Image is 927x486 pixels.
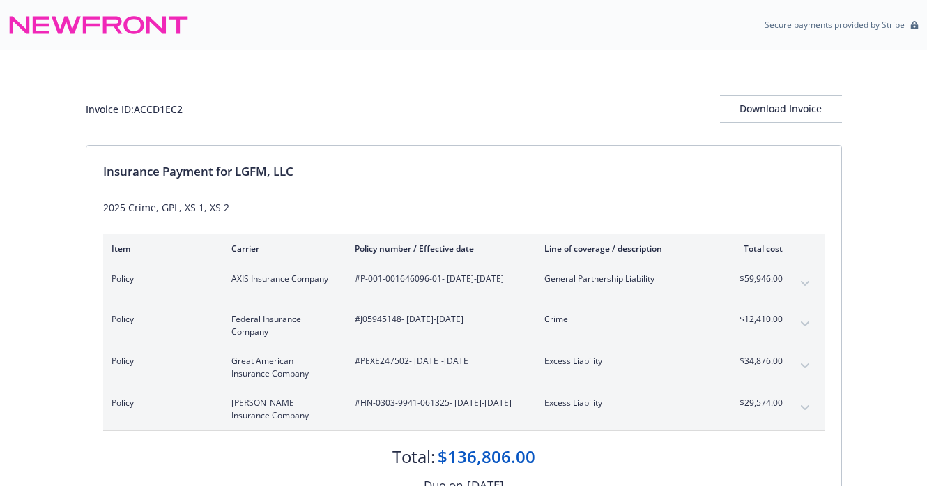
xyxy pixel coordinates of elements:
div: Item [112,243,209,255]
div: $136,806.00 [438,445,535,469]
span: Federal Insurance Company [231,313,332,338]
span: General Partnership Liability [544,273,708,285]
button: expand content [794,355,816,377]
div: 2025 Crime, GPL, XS 1, XS 2 [103,200,825,215]
div: Line of coverage / description [544,243,708,255]
span: AXIS Insurance Company [231,273,332,285]
span: Excess Liability [544,397,708,409]
button: Download Invoice [720,95,842,123]
span: Crime [544,313,708,326]
span: Policy [112,313,209,326]
div: Insurance Payment for LGFM, LLC [103,162,825,181]
span: $59,946.00 [730,273,783,285]
div: PolicyGreat American Insurance Company#PEXE247502- [DATE]-[DATE]Excess Liability$34,876.00expand ... [103,347,825,388]
span: Policy [112,397,209,409]
div: Invoice ID: ACCD1EC2 [86,102,183,116]
span: Great American Insurance Company [231,355,332,380]
button: expand content [794,273,816,295]
div: Total cost [730,243,783,255]
span: #J05945148 - [DATE]-[DATE] [355,313,522,326]
span: Excess Liability [544,355,708,367]
div: Total: [392,445,435,469]
span: [PERSON_NAME] Insurance Company [231,397,332,422]
div: Carrier [231,243,332,255]
span: Policy [112,273,209,285]
button: expand content [794,397,816,419]
div: PolicyAXIS Insurance Company#P-001-001646096-01- [DATE]-[DATE]General Partnership Liability$59,94... [103,264,825,305]
span: Policy [112,355,209,367]
div: Policy number / Effective date [355,243,522,255]
span: $34,876.00 [730,355,783,367]
button: expand content [794,313,816,335]
p: Secure payments provided by Stripe [765,19,905,31]
span: #PEXE247502 - [DATE]-[DATE] [355,355,522,367]
span: #HN-0303-9941-061325 - [DATE]-[DATE] [355,397,522,409]
div: Download Invoice [720,96,842,122]
div: PolicyFederal Insurance Company#J05945148- [DATE]-[DATE]Crime$12,410.00expand content [103,305,825,347]
span: $12,410.00 [730,313,783,326]
div: Policy[PERSON_NAME] Insurance Company#HN-0303-9941-061325- [DATE]-[DATE]Excess Liability$29,574.0... [103,388,825,430]
span: $29,574.00 [730,397,783,409]
span: #P-001-001646096-01 - [DATE]-[DATE] [355,273,522,285]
